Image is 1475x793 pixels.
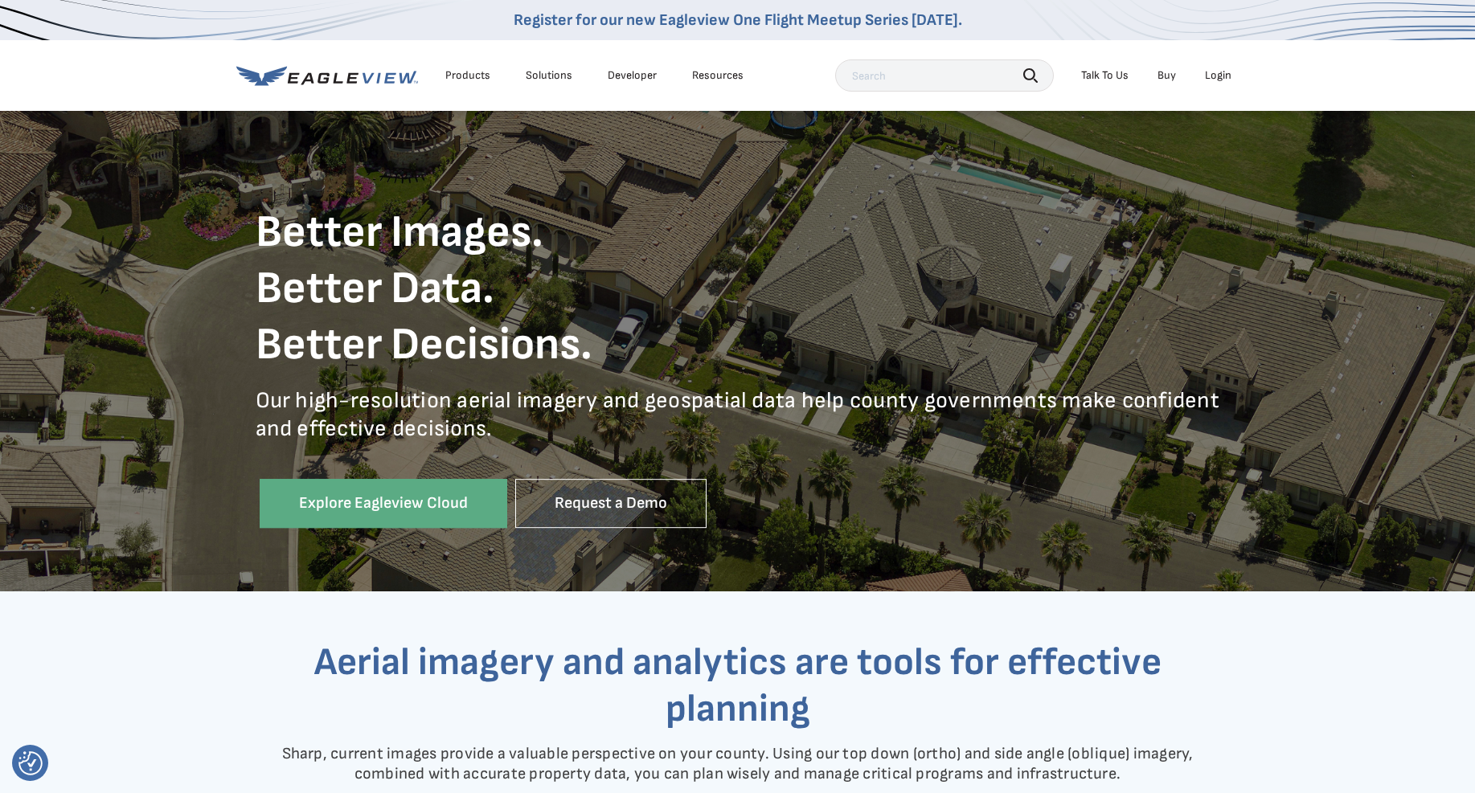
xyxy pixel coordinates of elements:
[515,479,707,528] a: Request a Demo
[18,751,43,775] button: Consent Preferences
[256,386,1220,467] p: Our high-resolution aerial imagery and geospatial data help county governments make confident and...
[18,751,43,775] img: Revisit consent button
[1157,68,1176,83] a: Buy
[268,640,1208,732] h2: Aerial imagery and analytics are tools for effective planning
[445,68,490,83] div: Products
[1205,68,1231,83] div: Login
[256,205,1220,374] h1: Better Images. Better Data. Better Decisions.
[260,479,507,528] a: Explore Eagleview Cloud
[692,68,744,83] div: Resources
[835,59,1054,92] input: Search
[514,10,962,30] a: Register for our new Eagleview One Flight Meetup Series [DATE].
[526,68,572,83] div: Solutions
[1081,68,1129,83] div: Talk To Us
[608,68,657,83] a: Developer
